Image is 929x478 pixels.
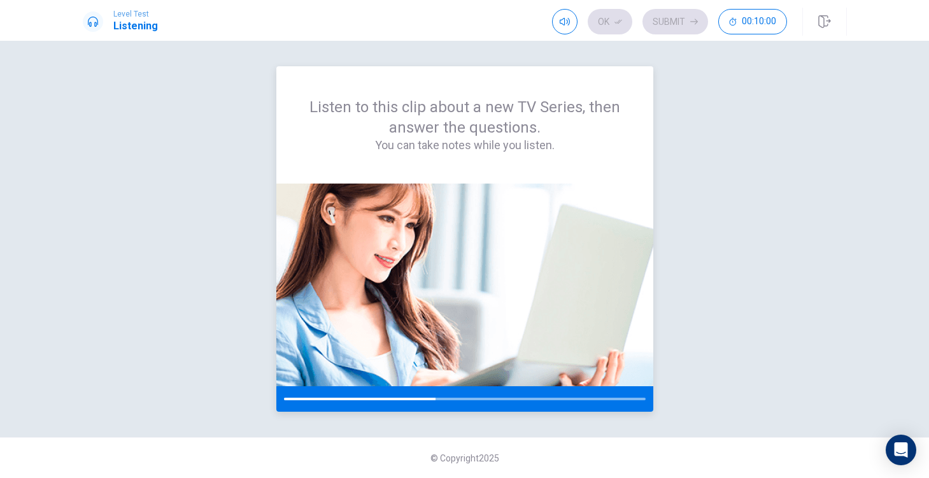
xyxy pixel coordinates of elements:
span: 00:10:00 [742,17,776,27]
h4: You can take notes while you listen. [307,138,623,153]
span: © Copyright 2025 [430,453,499,463]
div: Open Intercom Messenger [886,435,916,465]
h1: Listening [113,18,158,34]
div: Listen to this clip about a new TV Series, then answer the questions. [307,97,623,153]
img: passage image [276,184,653,386]
button: 00:10:00 [718,9,787,34]
span: Level Test [113,10,158,18]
